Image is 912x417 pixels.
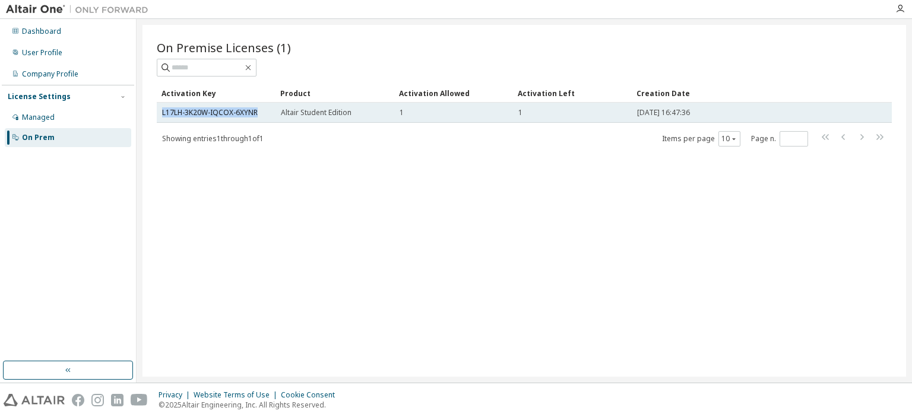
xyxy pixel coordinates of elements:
img: Altair One [6,4,154,15]
div: Product [280,84,389,103]
div: On Prem [22,133,55,142]
div: Cookie Consent [281,390,342,400]
div: Managed [22,113,55,122]
div: License Settings [8,92,71,101]
img: linkedin.svg [111,394,123,406]
div: User Profile [22,48,62,58]
div: Privacy [159,390,194,400]
img: altair_logo.svg [4,394,65,406]
div: Website Terms of Use [194,390,281,400]
span: Altair Student Edition [281,108,351,117]
span: On Premise Licenses (1) [157,39,291,56]
span: Items per page [662,131,740,147]
span: [DATE] 16:47:36 [637,108,690,117]
div: Activation Left [518,84,627,103]
button: 10 [721,134,737,144]
span: 1 [400,108,404,117]
div: Company Profile [22,69,78,79]
span: Showing entries 1 through 1 of 1 [162,133,264,144]
div: Creation Date [636,84,840,103]
img: youtube.svg [131,394,148,406]
span: Page n. [751,131,808,147]
div: Dashboard [22,27,61,36]
div: Activation Key [161,84,271,103]
div: Activation Allowed [399,84,508,103]
p: © 2025 Altair Engineering, Inc. All Rights Reserved. [159,400,342,410]
a: L17LH-3K20W-IQCOX-6XYNR [162,107,258,117]
img: instagram.svg [91,394,104,406]
img: facebook.svg [72,394,84,406]
span: 1 [518,108,522,117]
